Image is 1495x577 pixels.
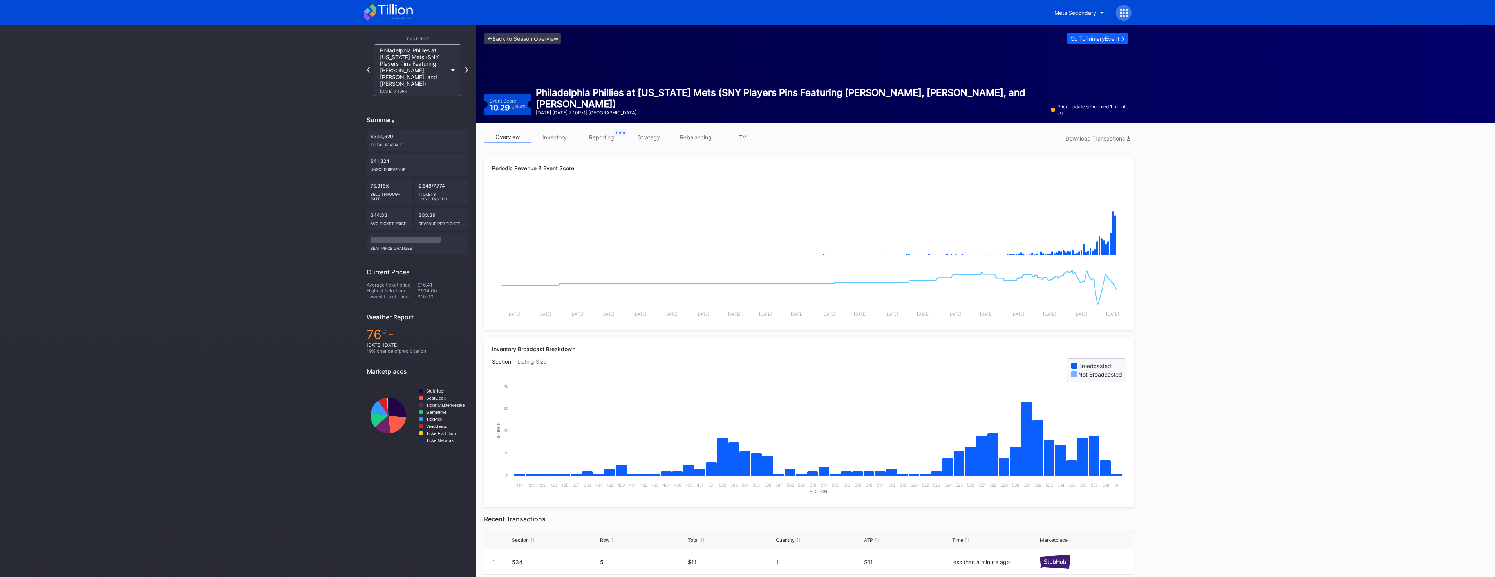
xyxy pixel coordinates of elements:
text: [DATE] [917,312,930,316]
text: [DATE] [1074,312,1087,316]
text: [DATE] [633,312,646,316]
text: 0 [506,473,508,478]
div: Philadelphia Phillies at [US_STATE] Mets (SNY Players Pins Featuring [PERSON_NAME], [PERSON_NAME]... [380,47,447,94]
div: Row [600,537,610,543]
div: Total Revenue [371,139,465,147]
img: stubHub.svg [1040,555,1070,568]
div: [DATE] 7:10PM [380,89,447,94]
text: 511 [821,483,827,487]
text: Listings [497,422,501,440]
text: [DATE] [980,312,993,316]
div: [DATE] [DATE] 7:10PM | [GEOGRAPHIC_DATA] [536,110,1046,115]
text: SeatGeek [426,396,446,400]
text: [DATE] [507,312,520,316]
text: 437 [697,483,704,487]
text: 515 [855,483,861,487]
text: 538 [1102,483,1109,487]
text: 10 [504,451,508,455]
div: This Event [367,36,468,41]
text: 509 [798,483,805,487]
text: 123 [550,483,557,487]
text: [DATE] [602,312,615,316]
svg: Chart title [367,381,468,450]
div: Price update scheduled 1 minute ago [1051,104,1128,115]
svg: Chart title [492,263,1126,322]
text: 20 [504,428,508,433]
text: TicketMasterResale [426,403,465,408]
text: 524 [944,483,951,487]
text: 30 [504,406,508,411]
text: 337 [573,483,580,487]
text: 536 [1079,483,1086,487]
text: 530 [1012,483,1019,487]
text: 537 [1091,483,1098,487]
text: 40 [504,384,508,388]
div: $33.39 [415,208,469,230]
text: A [1115,483,1118,487]
text: 532 [1034,483,1041,487]
div: Recent Transactions [484,515,1134,523]
div: Philadelphia Phillies at [US_STATE] Mets (SNY Players Pins Featuring [PERSON_NAME], [PERSON_NAME]... [536,87,1046,110]
text: 122 [539,483,546,487]
text: 534 [1057,483,1064,487]
div: Average ticket price [367,282,418,288]
div: Total [688,537,699,543]
text: 533 [1046,483,1053,487]
text: 503 [730,483,738,487]
div: $11 [688,559,774,565]
text: [DATE] [570,312,583,316]
div: Periodic Revenue & Event Score [492,165,1126,171]
text: 338 [584,483,591,487]
text: [DATE] [759,312,772,316]
text: 513 [843,483,850,487]
text: 518 [888,483,895,487]
text: Section [810,490,827,494]
div: Marketplace [1040,537,1068,543]
div: 534 [512,559,598,565]
text: [DATE] [728,312,741,316]
text: [DATE] [1106,312,1119,316]
a: strategy [625,131,672,143]
text: 525 [956,483,963,487]
button: Go ToPrimaryEvent-> [1067,33,1128,44]
text: 526 [967,483,974,487]
div: Broadcasted [1078,362,1111,369]
button: Download Transactions [1061,133,1134,144]
div: $41,824 [367,154,468,176]
div: 5 [600,559,686,565]
div: Event Score [490,98,516,104]
div: Not Broadcasted [1078,371,1122,378]
div: Summary [367,116,468,124]
text: Gametime [426,410,447,415]
div: $344,629 [367,130,468,151]
div: $10.00 [418,294,468,299]
div: Avg ticket price [371,218,408,226]
a: rebalancing [672,131,719,143]
text: 520 [911,483,918,487]
text: [DATE] [885,312,898,316]
text: TickPick [426,417,443,422]
div: 2,548/7,774 [415,179,469,205]
div: Download Transactions [1065,135,1130,142]
div: 1 [492,559,495,565]
div: [DATE] [DATE] [367,342,468,348]
text: [DATE] [696,312,709,316]
div: Tickets Unsold/Sold [419,189,465,201]
div: Quantity [776,537,795,543]
div: 76 [367,327,468,342]
text: [DATE] [948,312,961,316]
text: 519 [900,483,906,487]
text: 505 [753,483,760,487]
div: Sell Through Rate [371,189,408,201]
text: [DATE] [539,312,551,316]
text: 512 [832,483,839,487]
div: Listing Size [517,358,553,382]
text: 507 [776,483,783,487]
text: 436 [685,483,692,487]
div: Highest ticket price [367,288,418,294]
text: 508 [787,483,794,487]
text: 121 [528,483,534,487]
text: 435 [674,483,681,487]
div: Mets Secondary [1054,9,1096,16]
text: 516 [866,483,872,487]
